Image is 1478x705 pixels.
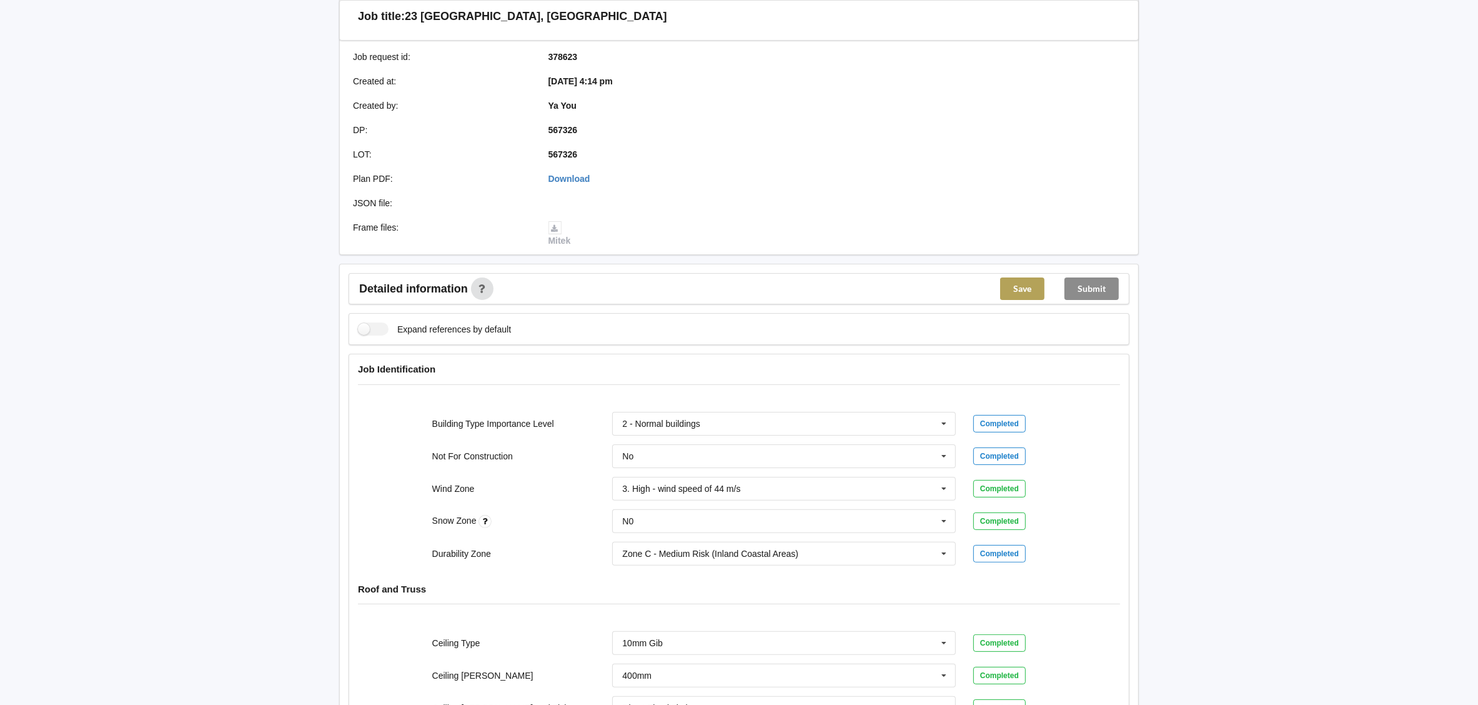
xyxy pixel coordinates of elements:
[344,197,540,209] div: JSON file :
[973,447,1026,465] div: Completed
[622,671,652,680] div: 400mm
[358,363,1120,375] h4: Job Identification
[432,419,554,429] label: Building Type Importance Level
[622,419,700,428] div: 2 - Normal buildings
[973,667,1026,684] div: Completed
[622,452,633,461] div: No
[432,451,513,461] label: Not For Construction
[973,545,1026,562] div: Completed
[344,221,540,247] div: Frame files :
[344,172,540,185] div: Plan PDF :
[548,52,578,62] b: 378623
[344,99,540,112] div: Created by :
[344,124,540,136] div: DP :
[344,75,540,87] div: Created at :
[622,484,740,493] div: 3. High - wind speed of 44 m/s
[405,9,667,24] h3: 23 [GEOGRAPHIC_DATA], [GEOGRAPHIC_DATA]
[622,517,633,526] div: N0
[432,549,491,559] label: Durability Zone
[344,51,540,63] div: Job request id :
[973,480,1026,497] div: Completed
[432,671,533,681] label: Ceiling [PERSON_NAME]
[432,638,480,648] label: Ceiling Type
[1000,277,1044,300] button: Save
[622,639,663,647] div: 10mm Gib
[358,583,1120,595] h4: Roof and Truss
[973,512,1026,530] div: Completed
[548,76,613,86] b: [DATE] 4:14 pm
[432,516,479,526] label: Snow Zone
[973,634,1026,652] div: Completed
[622,549,798,558] div: Zone C - Medium Risk (Inland Coastal Areas)
[432,484,475,494] label: Wind Zone
[344,148,540,161] div: LOT :
[358,322,511,336] label: Expand references by default
[548,101,577,111] b: Ya You
[358,9,405,24] h3: Job title:
[548,149,578,159] b: 567326
[973,415,1026,432] div: Completed
[548,222,571,246] a: Mitek
[359,283,468,294] span: Detailed information
[548,174,590,184] a: Download
[548,125,578,135] b: 567326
